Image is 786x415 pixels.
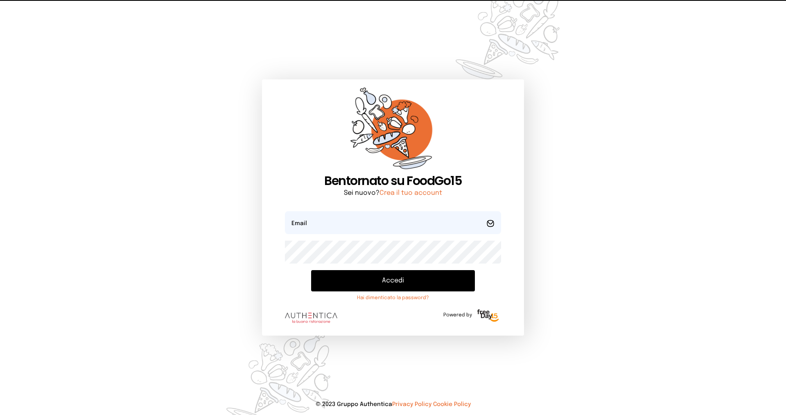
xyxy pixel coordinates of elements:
[311,270,475,291] button: Accedi
[285,188,501,198] p: Sei nuovo?
[443,312,472,318] span: Powered by
[433,401,471,407] a: Cookie Policy
[285,174,501,188] h1: Bentornato su FoodGo15
[311,295,475,301] a: Hai dimenticato la password?
[13,400,773,408] p: © 2023 Gruppo Authentica
[285,313,337,323] img: logo.8f33a47.png
[475,308,501,324] img: logo-freeday.3e08031.png
[392,401,431,407] a: Privacy Policy
[350,88,436,174] img: sticker-orange.65babaf.png
[379,189,442,196] a: Crea il tuo account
